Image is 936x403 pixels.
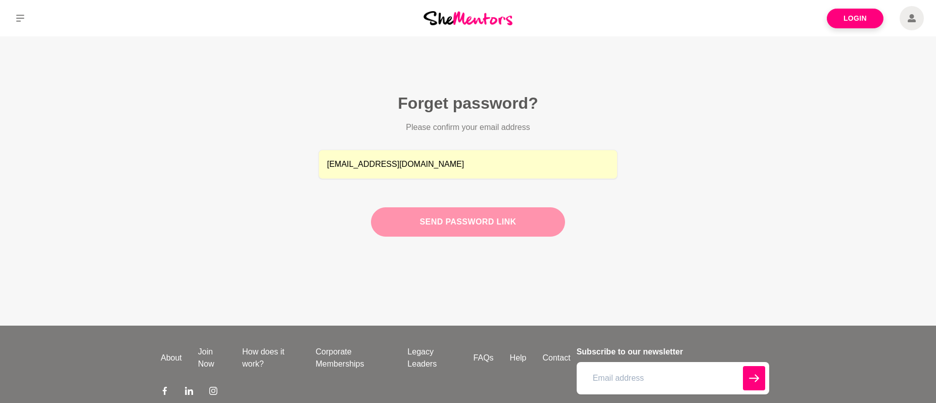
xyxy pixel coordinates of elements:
h2: Forget password? [318,93,618,113]
a: Legacy Leaders [399,346,465,370]
p: Please confirm your email address [371,121,565,133]
a: LinkedIn [185,386,193,398]
input: Email address [577,362,769,394]
a: Join Now [190,346,234,370]
a: Instagram [209,386,217,398]
button: Send password link [371,207,565,237]
img: She Mentors Logo [424,11,512,25]
a: Contact [535,352,579,364]
a: How does it work? [234,346,307,370]
a: Facebook [161,386,169,398]
a: Help [502,352,535,364]
h4: Subscribe to our newsletter [577,346,769,358]
a: Corporate Memberships [307,346,399,370]
a: FAQs [465,352,502,364]
input: Email address [318,150,618,179]
a: About [153,352,190,364]
a: Login [827,9,883,28]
